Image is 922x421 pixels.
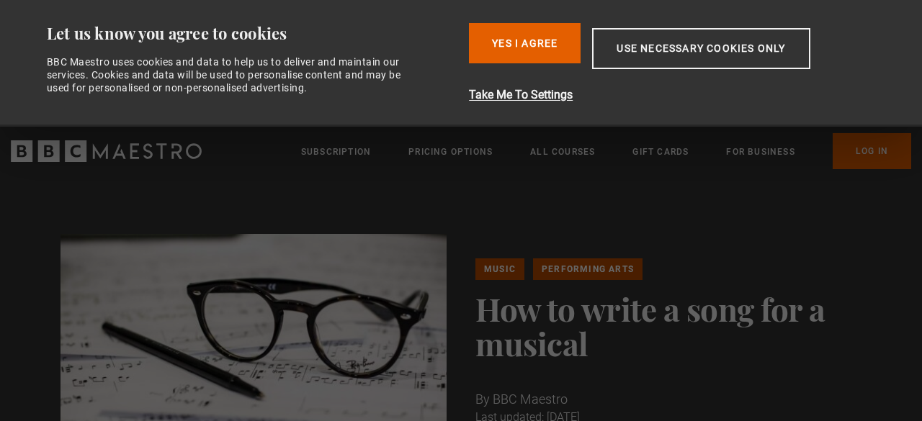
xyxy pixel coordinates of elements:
[408,145,493,159] a: Pricing Options
[47,23,458,44] div: Let us know you agree to cookies
[530,145,595,159] a: All Courses
[301,133,911,169] nav: Primary
[11,140,202,162] svg: BBC Maestro
[47,55,417,95] div: BBC Maestro uses cookies and data to help us to deliver and maintain our services. Cookies and da...
[632,145,689,159] a: Gift Cards
[301,145,371,159] a: Subscription
[475,258,524,280] a: Music
[475,391,490,407] span: By
[726,145,795,159] a: For business
[533,258,643,280] a: Performing Arts
[592,28,810,69] button: Use necessary cookies only
[469,23,581,63] button: Yes I Agree
[469,86,886,104] button: Take Me To Settings
[475,291,862,361] h1: How to write a song for a musical
[493,391,568,407] span: BBC Maestro
[833,133,911,169] a: Log In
